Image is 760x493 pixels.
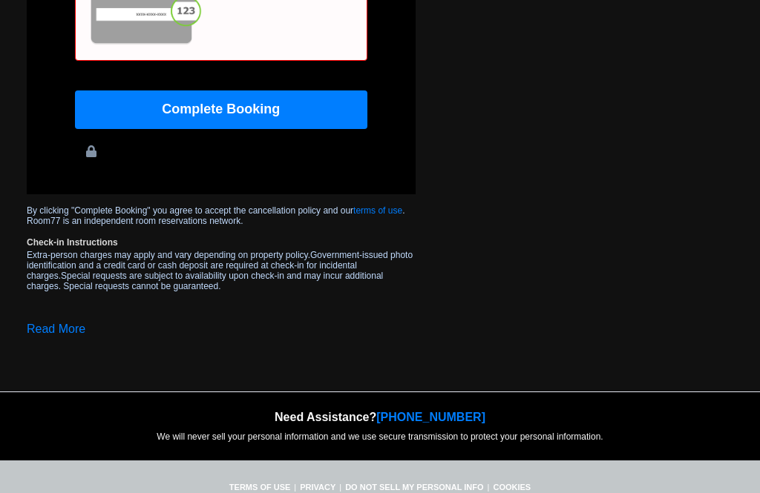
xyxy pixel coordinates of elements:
[75,90,367,129] button: Complete Booking
[296,483,339,492] a: Privacy
[226,483,295,492] a: Terms of Use
[12,411,748,424] div: Need Assistance?
[27,322,85,335] a: Read More
[489,483,534,492] a: Cookies
[27,205,416,226] small: By clicking "Complete Booking" you agree to accept the cancellation policy and our . Room77 is an...
[353,205,402,216] a: terms of use
[12,431,748,442] div: We will never sell your personal information and we use secure transmission to protect your perso...
[27,237,416,248] b: Check-in Instructions
[27,250,416,291] p: Extra-person charges may apply and vary depending on property policy. Government-issued photo ide...
[341,483,487,492] a: Do not sell my personal info
[376,411,485,423] a: [PHONE_NUMBER]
